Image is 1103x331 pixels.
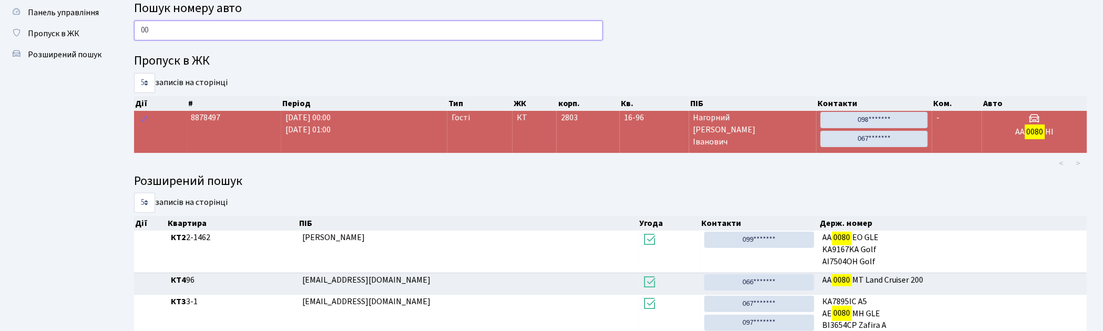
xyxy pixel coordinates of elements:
[513,96,557,111] th: ЖК
[832,230,852,245] mark: 0080
[171,232,186,243] b: КТ2
[817,96,933,111] th: Контакти
[167,216,298,231] th: Квартира
[134,54,1087,69] h4: Пропуск в ЖК
[191,112,221,123] span: 8878497
[1025,125,1045,139] mark: 0080
[639,216,700,231] th: Угода
[302,232,365,243] span: [PERSON_NAME]
[5,44,110,65] a: Розширений пошук
[561,112,578,123] span: 2803
[823,274,1083,286] span: АА МТ Land Cruiser 200
[134,216,167,231] th: Дії
[134,96,187,111] th: Дії
[171,232,294,244] span: 2-1462
[452,112,470,124] span: Гості
[187,96,281,111] th: #
[620,96,689,111] th: Кв.
[285,112,331,136] span: [DATE] 00:00 [DATE] 01:00
[624,112,685,124] span: 16-96
[823,232,1083,268] span: AA EO GLE KA9167KA Golf AI7504OH Golf
[28,28,79,39] span: Пропуск в ЖК
[134,193,228,213] label: записів на сторінці
[936,112,939,123] span: -
[557,96,620,111] th: корп.
[134,20,603,40] input: Пошук
[281,96,448,111] th: Період
[302,296,431,307] span: [EMAIL_ADDRESS][DOMAIN_NAME]
[700,216,819,231] th: Контакти
[138,112,151,128] a: Редагувати
[832,273,852,287] mark: 0080
[983,96,1088,111] th: Авто
[28,49,101,60] span: Розширений пошук
[986,127,1083,137] h5: АА НІ
[134,73,155,93] select: записів на сторінці
[5,23,110,44] a: Пропуск в ЖК
[517,112,553,124] span: КТ
[28,7,99,18] span: Панель управління
[689,96,816,111] th: ПІБ
[832,306,852,320] mark: 0080
[302,274,431,286] span: [EMAIL_ADDRESS][DOMAIN_NAME]
[134,174,1087,189] h4: Розширений пошук
[171,274,294,286] span: 96
[933,96,983,111] th: Ком.
[693,112,812,148] span: Нагорний [PERSON_NAME] Іванович
[171,296,294,308] span: 3-1
[134,193,155,213] select: записів на сторінці
[298,216,638,231] th: ПІБ
[171,274,186,286] b: КТ4
[134,73,228,93] label: записів на сторінці
[5,2,110,23] a: Панель управління
[171,296,186,307] b: КТ3
[448,96,513,111] th: Тип
[819,216,1087,231] th: Держ. номер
